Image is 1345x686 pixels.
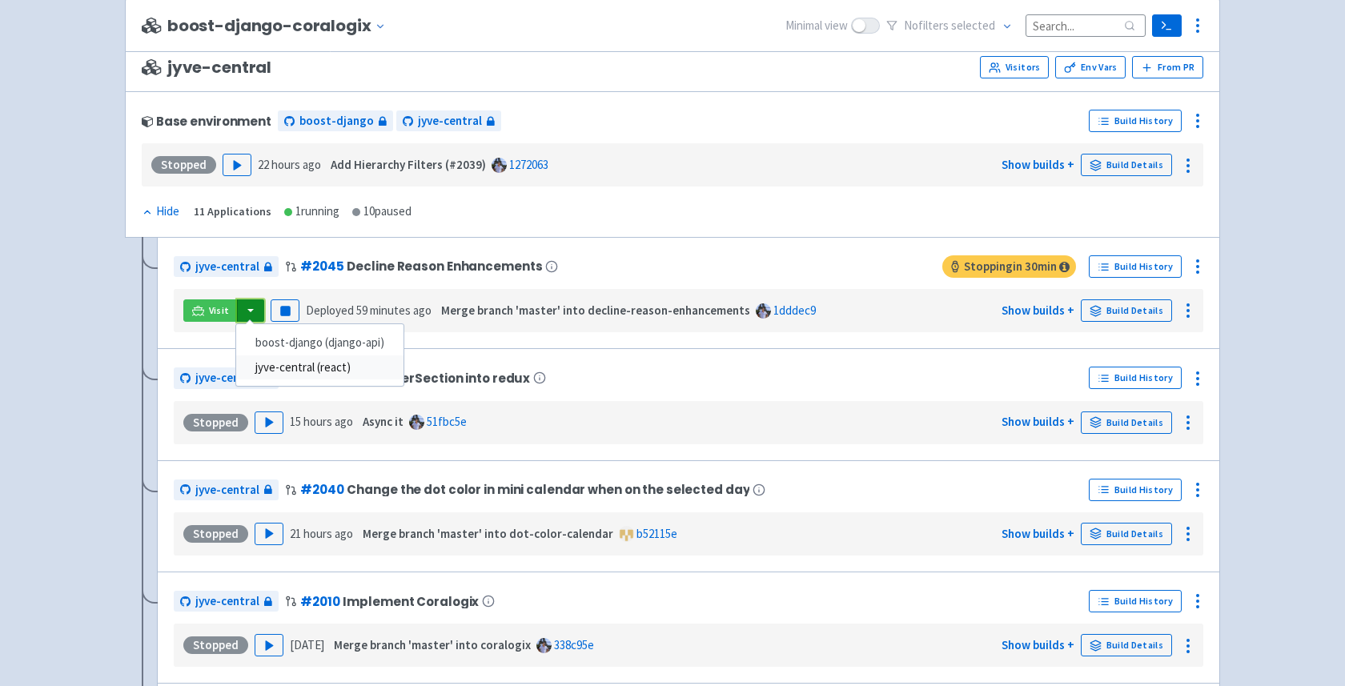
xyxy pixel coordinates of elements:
span: jyve-central [195,592,259,611]
a: 1272063 [509,157,548,172]
span: No filter s [904,17,995,35]
span: boost-django [299,112,374,130]
time: 15 hours ago [290,414,353,429]
a: boost-django [278,110,393,132]
div: Stopped [151,156,216,174]
span: jyve-central [195,369,259,387]
a: Build History [1089,110,1182,132]
span: Move filterSection into redux [347,371,530,385]
div: Stopped [183,414,248,431]
button: Play [255,411,283,434]
a: 338c95e [554,637,594,652]
a: #2045 [300,258,343,275]
span: jyve-central [195,481,259,499]
a: Build History [1089,479,1182,501]
time: 21 hours ago [290,526,353,541]
span: jyve-central [142,58,271,77]
button: Play [223,154,251,176]
span: Implement Coralogix [343,595,479,608]
a: Build History [1089,367,1182,389]
a: b52115e [636,526,677,541]
button: Pause [271,299,299,322]
div: Base environment [142,114,271,128]
strong: Merge branch 'master' into decline-reason-enhancements [441,303,750,318]
strong: Add Hierarchy Filters (#2039) [331,157,486,172]
a: jyve-central [396,110,501,132]
button: From PR [1132,56,1203,78]
span: Deployed [306,303,432,318]
a: Build Details [1081,523,1172,545]
span: Minimal view [785,17,848,35]
a: Build Details [1081,154,1172,176]
span: jyve-central [418,112,482,130]
strong: Merge branch 'master' into coralogix [334,637,531,652]
button: boost-django-coralogix [167,17,392,35]
a: boost-django (django-api) [236,331,403,355]
a: jyve-central [174,479,279,501]
div: Hide [142,203,179,221]
a: jyve-central [174,591,279,612]
span: Stopping in 30 min [942,255,1076,278]
span: jyve-central [195,258,259,276]
div: 1 running [284,203,339,221]
time: [DATE] [290,637,324,652]
span: Visit [209,304,230,317]
a: 51fbc5e [427,414,467,429]
a: Env Vars [1055,56,1126,78]
button: Play [255,523,283,545]
a: Build History [1089,590,1182,612]
a: Build Details [1081,634,1172,656]
span: Decline Reason Enhancements [347,259,542,273]
span: selected [951,18,995,33]
a: Visitors [980,56,1049,78]
a: Build Details [1081,411,1172,434]
span: Change the dot color in mini calendar when on the selected day [347,483,749,496]
a: jyve-central (react) [236,355,403,380]
div: 11 Applications [194,203,271,221]
a: Build History [1089,255,1182,278]
div: Stopped [183,636,248,654]
time: 22 hours ago [258,157,321,172]
a: Build Details [1081,299,1172,322]
button: Play [255,634,283,656]
a: Terminal [1152,14,1182,37]
input: Search... [1026,14,1146,36]
a: Show builds + [1002,414,1074,429]
strong: Merge branch 'master' into dot-color-calendar [363,526,613,541]
a: Show builds + [1002,303,1074,318]
a: Show builds + [1002,526,1074,541]
a: Show builds + [1002,157,1074,172]
a: Show builds + [1002,637,1074,652]
a: #2040 [300,481,343,498]
div: 10 paused [352,203,412,221]
a: 1dddec9 [773,303,816,318]
div: Stopped [183,525,248,543]
button: Hide [142,203,181,221]
a: #2010 [300,593,339,610]
a: Visit [183,299,238,322]
a: jyve-central [174,367,279,389]
time: 59 minutes ago [356,303,432,318]
a: jyve-central [174,256,279,278]
strong: Async it [363,414,403,429]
